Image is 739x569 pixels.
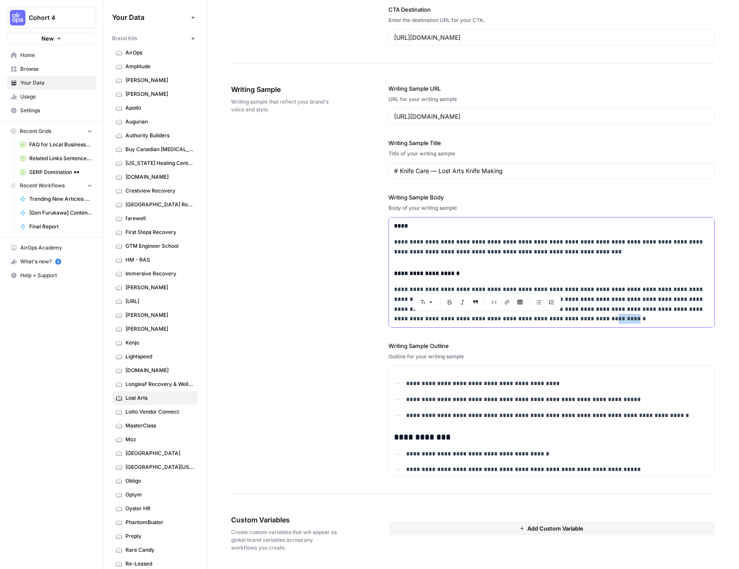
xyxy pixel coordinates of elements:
[7,104,96,117] a: Settings
[112,184,198,198] a: Crestview Recovery
[112,419,198,433] a: MasterClass
[125,215,194,222] span: farewell
[388,193,715,202] label: Writing Sample Body
[112,460,198,474] a: [GEOGRAPHIC_DATA][US_STATE]
[125,449,194,457] span: [GEOGRAPHIC_DATA]
[112,391,198,405] a: Lost Arts
[112,294,198,308] a: [URL]
[112,529,198,543] a: Preply
[41,34,54,43] span: New
[388,150,715,158] div: Title of your writing sample
[125,256,194,264] span: HM - RAS
[20,127,51,135] span: Recent Grids
[388,84,715,93] label: Writing Sample URL
[231,528,340,552] span: Create custom variables that will appear as global brand variables across any workflows you create.
[388,95,715,103] div: URL for your writing sample
[125,104,194,112] span: Apollo
[16,192,96,206] a: Trending New Articles Sentence
[125,76,194,84] span: [PERSON_NAME]
[125,297,194,305] span: [URL]
[20,93,92,101] span: Usage
[388,204,715,212] div: Body of your writing sample
[112,101,198,115] a: Apollo
[125,546,194,554] span: Rare Candy
[16,206,96,220] a: [Gen Furukawa] Content Creation Power Agent Workflow
[125,201,194,209] span: [GEOGRAPHIC_DATA] Recovery
[125,394,194,402] span: Lost Arts
[125,145,194,153] span: Buy Canadian [MEDICAL_DATA]
[125,408,194,416] span: Lotto Vendor Connect
[125,118,194,126] span: Augurian
[231,515,340,525] span: Custom Variables
[112,115,198,129] a: Augurian
[7,76,96,90] a: Your Data
[112,446,198,460] a: [GEOGRAPHIC_DATA]
[394,167,710,175] input: Game Day Gear Guide
[125,463,194,471] span: [GEOGRAPHIC_DATA][US_STATE]
[125,173,194,181] span: [DOMAIN_NAME]
[112,60,198,73] a: Amplitude
[112,239,198,253] a: GTM Engineer School
[29,209,92,217] span: [Gen Furukawa] Content Creation Power Agent Workflow
[112,364,198,377] a: [DOMAIN_NAME]
[125,560,194,568] span: Re-Leased
[112,322,198,336] a: [PERSON_NAME]
[125,270,194,278] span: Immersive Recovery
[7,255,96,268] div: What's new?
[125,505,194,512] span: Oyster HR
[125,532,194,540] span: Preply
[20,107,92,114] span: Settings
[20,79,92,87] span: Your Data
[7,255,96,269] button: What's new? 5
[20,51,92,59] span: Home
[29,13,81,22] span: Cohort 4
[112,377,198,391] a: Longleaf Recovery & Wellness
[7,90,96,104] a: Usage
[112,142,198,156] a: Buy Canadian [MEDICAL_DATA]
[125,518,194,526] span: PhantomBuster
[112,87,198,101] a: [PERSON_NAME]
[16,138,96,152] a: FAQ for Local Businesses Grid
[125,159,194,167] span: [US_STATE] Healing Centers
[112,73,198,87] a: [PERSON_NAME]
[125,339,194,347] span: Kenjo
[125,132,194,139] span: Authority Builders
[125,380,194,388] span: Longleaf Recovery & Wellness
[125,228,194,236] span: First Steps Recovery
[112,336,198,350] a: Kenjo
[125,187,194,195] span: Crestview Recovery
[125,284,194,291] span: [PERSON_NAME]
[388,139,715,147] label: Writing Sample Title
[125,422,194,430] span: MasterClass
[112,267,198,281] a: Immersive Recovery
[29,141,92,149] span: FAQ for Local Businesses Grid
[29,223,92,231] span: Final Report
[112,129,198,142] a: Authority Builders
[112,474,198,488] a: Obligo
[231,84,340,95] span: Writing Sample
[7,32,96,45] button: New
[7,125,96,138] button: Recent Grids
[20,244,92,252] span: AirOps Academy
[527,524,583,533] span: Add Custom Variable
[388,341,715,350] label: Writing Sample Outline
[16,220,96,234] a: Final Report
[125,63,194,70] span: Amplitude
[112,35,137,42] span: Brand Kits
[388,16,715,24] div: Enter the destination URL for your CTA.
[112,515,198,529] a: PhantomBuster
[112,308,198,322] a: [PERSON_NAME]
[125,353,194,360] span: Lightspeed
[7,7,96,28] button: Workspace: Cohort 4
[7,241,96,255] a: AirOps Academy
[125,242,194,250] span: GTM Engineer School
[394,112,710,121] input: www.sundaysoccer.com/game-day
[112,12,188,22] span: Your Data
[112,156,198,170] a: [US_STATE] Healing Centers
[112,198,198,212] a: [GEOGRAPHIC_DATA] Recovery
[112,543,198,557] a: Rare Candy
[7,48,96,62] a: Home
[388,522,715,535] button: Add Custom Variable
[7,269,96,282] button: Help + Support
[125,90,194,98] span: [PERSON_NAME]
